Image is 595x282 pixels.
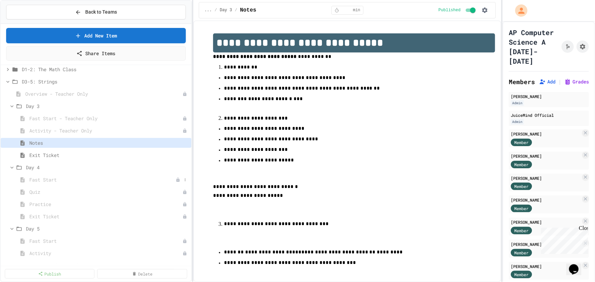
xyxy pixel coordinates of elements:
span: Activity - Teacher Only [29,127,182,134]
a: Add New Item [6,28,186,43]
div: Content is published and visible to students [438,6,477,14]
div: Unpublished [182,92,187,96]
button: Add [539,78,555,85]
span: Member [514,161,529,168]
div: [PERSON_NAME] [511,263,581,269]
span: Member [514,205,529,211]
span: Exit Ticket [29,213,182,220]
div: Admin [511,119,524,125]
a: Share Items [6,46,186,61]
span: Published [438,7,461,13]
div: Unpublished [182,190,187,194]
div: [PERSON_NAME] [511,219,581,225]
span: Notes [240,6,256,14]
div: Unpublished [182,251,187,256]
div: Unpublished [182,202,187,207]
span: Activity [29,250,182,257]
h2: Members [509,77,535,87]
span: Quiz [29,188,182,195]
span: ... [205,7,212,13]
span: / [214,7,217,13]
span: Day 3 [26,103,189,110]
span: Practice (20 mins) [30,262,189,269]
div: Unpublished [176,177,180,182]
div: Admin [511,100,524,106]
span: Back to Teams [85,9,117,16]
button: Assignment Settings [577,41,589,53]
span: Exit Ticket [29,152,189,159]
span: Member [514,139,529,145]
div: My Account [508,3,529,18]
div: Unpublished [182,128,187,133]
span: Notes [29,139,189,146]
div: [PERSON_NAME] [511,153,581,159]
span: / [235,7,237,13]
span: Fast Start [29,176,176,183]
span: | [558,78,562,86]
iframe: chat widget [566,255,588,275]
span: Member [514,271,529,278]
h1: AP Computer Science A [DATE]-[DATE] [509,28,559,66]
a: Delete [97,269,187,279]
div: [PERSON_NAME] [511,93,587,99]
span: Member [514,228,529,234]
div: Chat with us now!Close [3,3,47,43]
span: D1-2: The Math Class [22,66,189,73]
div: Unpublished [182,239,187,244]
span: min [353,7,360,13]
div: [PERSON_NAME] [511,175,581,181]
div: [PERSON_NAME] [511,241,581,247]
button: More options [182,176,189,183]
button: Back to Teams [6,5,186,19]
a: Publish [5,269,94,279]
span: Practice [29,201,182,208]
span: Day 5 [26,225,189,232]
span: Day 4 [26,164,189,171]
span: D3-5: Strings [22,78,189,85]
button: Grades [564,78,589,85]
span: Member [514,183,529,189]
div: [PERSON_NAME] [511,197,581,203]
span: Fast Start [29,237,182,245]
span: Day 3 [220,7,232,13]
iframe: chat widget [538,225,588,254]
div: Unpublished [182,116,187,121]
span: Overview - Teacher Only [25,90,182,97]
span: Member [514,250,529,256]
div: [PERSON_NAME] [511,131,581,137]
div: JuiceMind Official [511,112,587,118]
button: Click to see fork details [562,41,574,53]
span: Fast Start - Teacher Only [29,115,182,122]
div: Unpublished [182,214,187,219]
